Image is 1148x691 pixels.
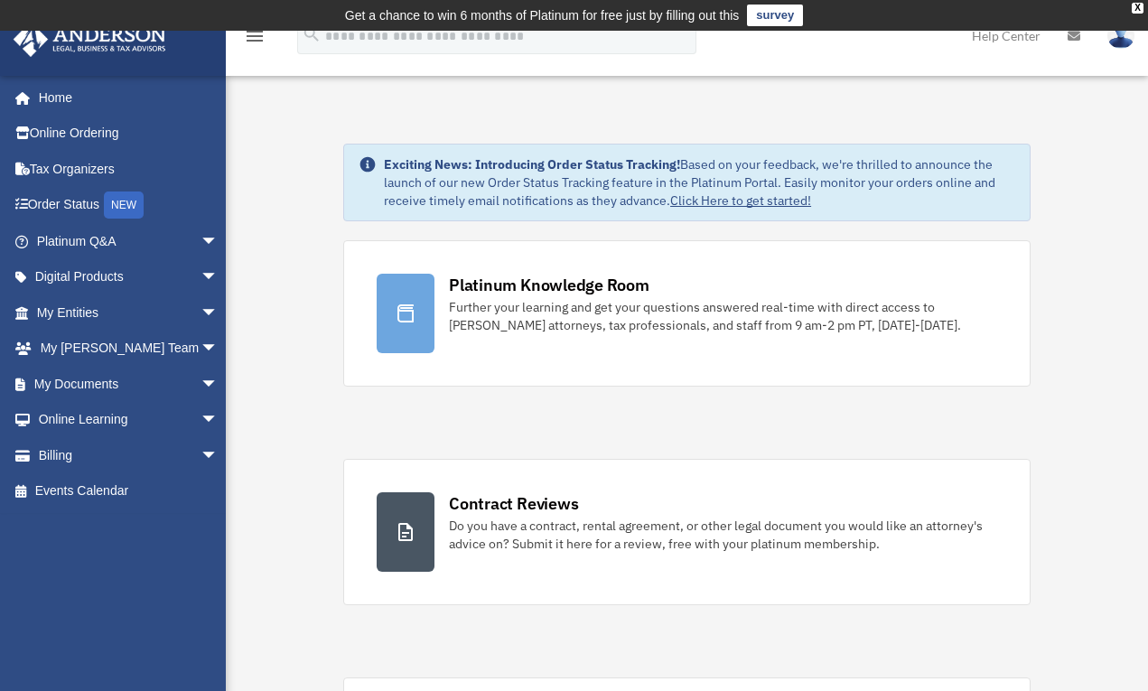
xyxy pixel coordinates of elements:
span: arrow_drop_down [201,259,237,296]
span: arrow_drop_down [201,437,237,474]
a: Order StatusNEW [13,187,246,224]
a: Events Calendar [13,473,246,509]
i: search [302,24,322,44]
a: My Documentsarrow_drop_down [13,366,246,402]
div: Further your learning and get your questions answered real-time with direct access to [PERSON_NAM... [449,298,997,334]
div: Do you have a contract, rental agreement, or other legal document you would like an attorney's ad... [449,517,997,553]
a: Contract Reviews Do you have a contract, rental agreement, or other legal document you would like... [343,459,1031,605]
span: arrow_drop_down [201,366,237,403]
img: User Pic [1107,23,1134,49]
img: Anderson Advisors Platinum Portal [8,22,172,57]
span: arrow_drop_down [201,223,237,260]
i: menu [244,25,266,47]
a: Platinum Knowledge Room Further your learning and get your questions answered real-time with dire... [343,240,1031,387]
a: Online Learningarrow_drop_down [13,402,246,438]
div: NEW [104,191,144,219]
div: Platinum Knowledge Room [449,274,649,296]
a: Platinum Q&Aarrow_drop_down [13,223,246,259]
a: Click Here to get started! [670,192,811,209]
a: Digital Productsarrow_drop_down [13,259,246,295]
a: survey [747,5,803,26]
a: Online Ordering [13,116,246,152]
div: Get a chance to win 6 months of Platinum for free just by filling out this [345,5,740,26]
div: close [1132,3,1143,14]
a: Home [13,79,237,116]
div: Based on your feedback, we're thrilled to announce the launch of our new Order Status Tracking fe... [384,155,1015,210]
a: Billingarrow_drop_down [13,437,246,473]
strong: Exciting News: Introducing Order Status Tracking! [384,156,680,173]
a: Tax Organizers [13,151,246,187]
a: My [PERSON_NAME] Teamarrow_drop_down [13,331,246,367]
a: My Entitiesarrow_drop_down [13,294,246,331]
div: Contract Reviews [449,492,578,515]
a: menu [244,32,266,47]
span: arrow_drop_down [201,294,237,331]
span: arrow_drop_down [201,402,237,439]
span: arrow_drop_down [201,331,237,368]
